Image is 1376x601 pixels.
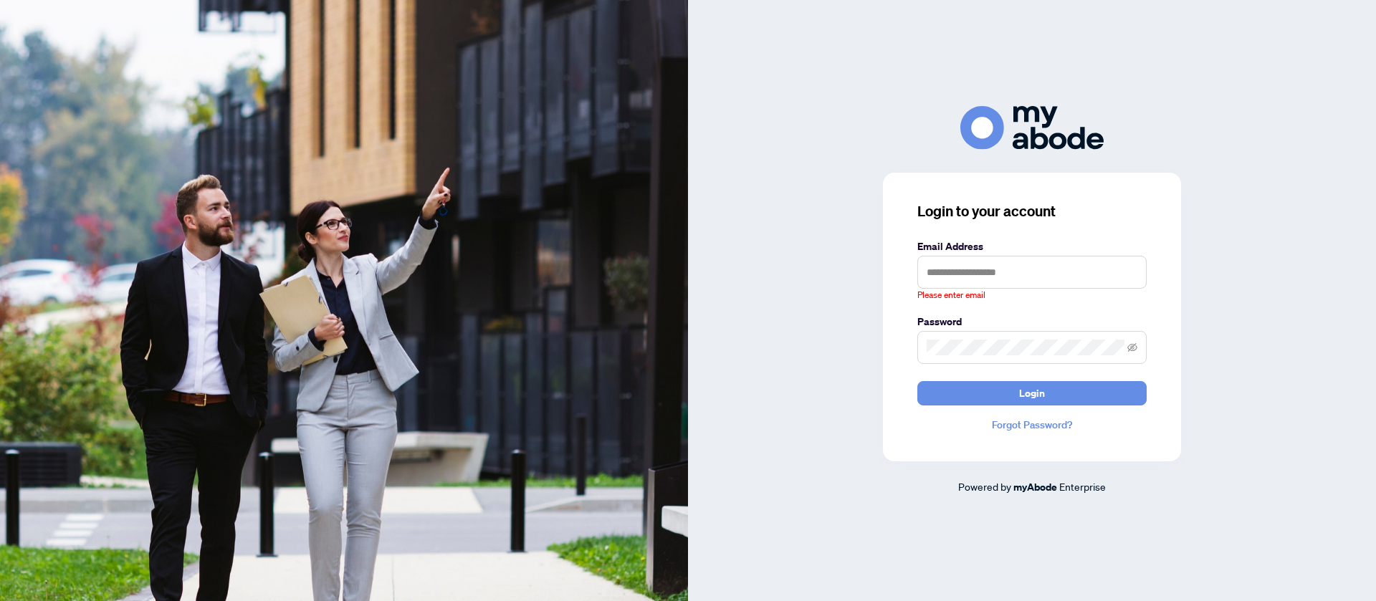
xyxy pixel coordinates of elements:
[960,106,1104,150] img: ma-logo
[1019,382,1045,405] span: Login
[1127,342,1137,352] span: eye-invisible
[917,417,1147,433] a: Forgot Password?
[917,201,1147,221] h3: Login to your account
[917,239,1147,254] label: Email Address
[917,289,985,302] span: Please enter email
[1059,480,1106,493] span: Enterprise
[917,314,1147,330] label: Password
[917,381,1147,405] button: Login
[958,480,1011,493] span: Powered by
[1013,479,1057,495] a: myAbode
